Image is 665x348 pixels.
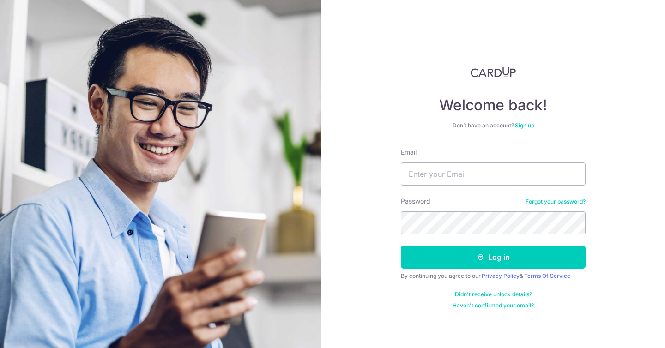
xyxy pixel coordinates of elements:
[453,302,534,309] a: Haven't confirmed your email?
[515,122,534,129] a: Sign up
[401,122,586,129] div: Don’t have an account?
[401,148,417,157] label: Email
[471,66,516,78] img: CardUp Logo
[482,272,520,279] a: Privacy Policy
[526,198,586,205] a: Forgot your password?
[401,272,586,280] div: By continuing you agree to our &
[455,291,532,298] a: Didn't receive unlock details?
[401,96,586,114] h4: Welcome back!
[401,197,430,206] label: Password
[401,246,586,269] button: Log in
[524,272,570,279] a: Terms Of Service
[401,162,586,186] input: Enter your Email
